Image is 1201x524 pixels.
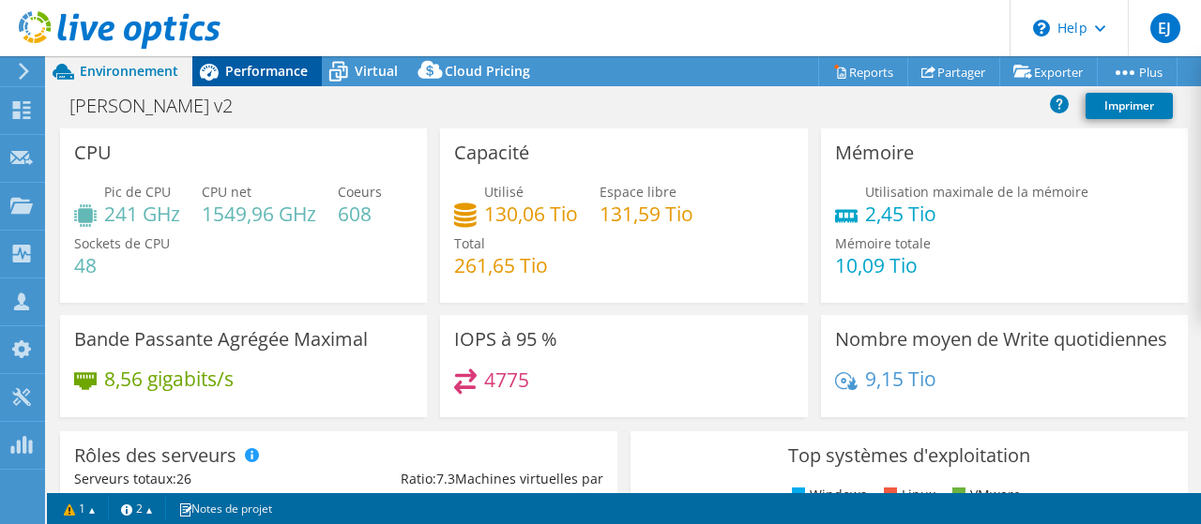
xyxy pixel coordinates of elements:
[818,57,908,86] a: Reports
[74,234,170,252] span: Sockets de CPU
[202,183,251,201] span: CPU net
[202,203,316,224] h4: 1549,96 GHz
[339,469,603,510] div: Ratio: Machines virtuelles par hyperviseur
[835,329,1167,350] h3: Nombre moyen de Write quotidiennes
[338,203,382,224] h4: 608
[948,485,1021,505] li: VMware
[80,62,178,80] span: Environnement
[1150,13,1180,43] span: EJ
[338,183,382,201] span: Coeurs
[165,497,285,520] a: Notes de projet
[225,62,308,80] span: Performance
[61,96,262,116] h1: [PERSON_NAME] v2
[445,62,530,80] span: Cloud Pricing
[645,445,1174,466] h3: Top systèmes d'exploitation
[74,445,236,466] h3: Rôles des serveurs
[74,142,112,163] h3: CPU
[454,142,529,163] h3: Capacité
[355,62,398,80] span: Virtual
[600,203,693,224] h4: 131,59 Tio
[787,485,867,505] li: Windows
[907,57,1000,86] a: Partager
[484,369,529,390] h4: 4775
[879,485,935,505] li: Linux
[484,183,524,201] span: Utilisé
[454,234,485,252] span: Total
[835,255,931,276] h4: 10,09 Tio
[865,183,1088,201] span: Utilisation maximale de la mémoire
[1033,20,1050,37] svg: \n
[51,497,109,520] a: 1
[1097,57,1178,86] a: Plus
[176,470,191,487] span: 26
[835,142,914,163] h3: Mémoire
[108,497,166,520] a: 2
[436,470,455,487] span: 7.3
[600,183,677,201] span: Espace libre
[454,329,557,350] h3: IOPS à 95 %
[74,255,170,276] h4: 48
[104,368,234,389] h4: 8,56 gigabits/s
[74,329,368,350] h3: Bande Passante Agrégée Maximal
[484,203,578,224] h4: 130,06 Tio
[865,203,1088,224] h4: 2,45 Tio
[835,234,931,252] span: Mémoire totale
[999,57,1098,86] a: Exporter
[74,469,339,489] div: Serveurs totaux:
[1086,93,1173,119] a: Imprimer
[104,203,180,224] h4: 241 GHz
[865,368,936,389] h4: 9,15 Tio
[104,183,171,201] span: Pic de CPU
[454,255,548,276] h4: 261,65 Tio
